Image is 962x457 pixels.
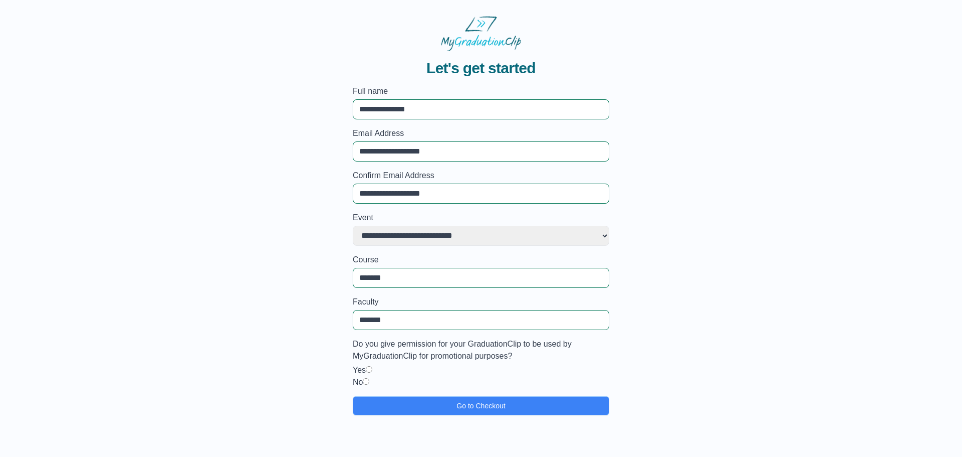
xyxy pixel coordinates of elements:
span: Let's get started [426,59,536,77]
label: Do you give permission for your GraduationClip to be used by MyGraduationClip for promotional pur... [353,338,609,362]
label: No [353,378,363,386]
label: Email Address [353,127,609,139]
label: Yes [353,366,366,374]
button: Go to Checkout [353,396,609,415]
label: Confirm Email Address [353,170,609,182]
label: Faculty [353,296,609,308]
img: MyGraduationClip [441,16,521,51]
label: Full name [353,85,609,97]
label: Course [353,254,609,266]
label: Event [353,212,609,224]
